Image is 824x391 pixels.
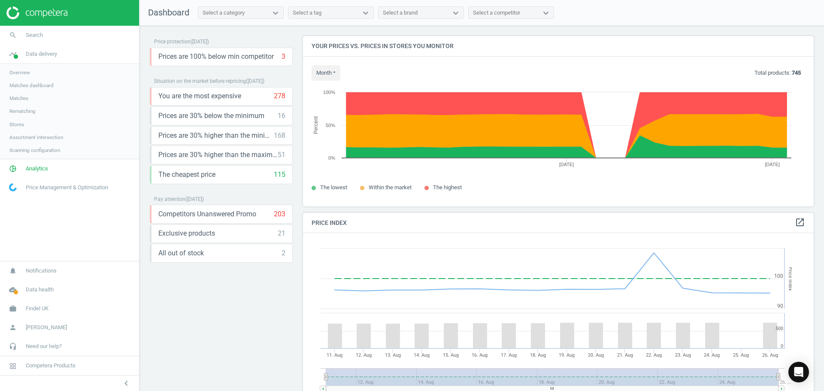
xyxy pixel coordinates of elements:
[9,108,36,115] span: Rematching
[326,123,335,128] text: 50%
[278,111,285,121] div: 16
[443,352,459,358] tspan: 15. Aug
[9,134,63,141] span: Assortment intersection
[158,52,274,61] span: Prices are 100% below min competitor
[9,82,54,89] span: Matches dashboard
[203,9,245,17] div: Select a category
[26,165,48,173] span: Analytics
[777,303,783,309] text: 90
[588,352,604,358] tspan: 20. Aug
[472,352,488,358] tspan: 16. Aug
[293,9,321,17] div: Select a tag
[185,196,204,202] span: ( [DATE] )
[282,52,285,61] div: 3
[414,352,430,358] tspan: 14. Aug
[158,209,256,219] span: Competitors Unanswered Promo
[154,39,191,45] span: Price protection
[6,6,67,19] img: ajHJNr6hYgQAAAAASUVORK5CYII=
[765,162,780,167] tspan: [DATE]
[617,352,633,358] tspan: 21. Aug
[5,263,21,279] i: notifications
[788,267,793,291] tspan: Price Index
[754,69,801,77] p: Total products:
[154,196,185,202] span: Pay attention
[501,352,517,358] tspan: 17. Aug
[320,184,347,191] span: The lowest
[158,131,274,140] span: Prices are 30% higher than the minimum
[26,31,43,39] span: Search
[356,352,372,358] tspan: 12. Aug
[762,352,778,358] tspan: 26. Aug
[781,343,783,349] text: 0
[5,27,21,43] i: search
[158,91,241,101] span: You are the most expensive
[9,95,28,102] span: Matches
[780,379,791,385] tspan: 26. …
[559,352,575,358] tspan: 19. Aug
[646,352,662,358] tspan: 22. Aug
[530,352,546,358] tspan: 18. Aug
[278,150,285,160] div: 51
[158,229,215,238] span: Exclusive products
[733,352,749,358] tspan: 25. Aug
[327,352,342,358] tspan: 11. Aug
[26,267,57,275] span: Notifications
[158,111,264,121] span: Prices are 30% below the minimum
[559,162,574,167] tspan: [DATE]
[5,282,21,298] i: cloud_done
[26,343,62,350] span: Need our help?
[158,249,204,258] span: All out of stock
[274,209,285,219] div: 203
[704,352,720,358] tspan: 24. Aug
[9,121,24,128] span: Stores
[274,170,285,179] div: 115
[278,229,285,238] div: 21
[26,286,54,294] span: Data health
[776,326,783,331] text: 500
[313,116,319,134] tspan: Percent
[323,90,335,95] text: 100%
[795,217,805,228] a: open_in_new
[303,213,814,233] h4: Price Index
[5,300,21,317] i: work
[26,362,76,370] span: Competera Products
[9,147,60,154] span: Scanning configuration
[5,338,21,355] i: headset_mic
[274,91,285,101] div: 278
[5,319,21,336] i: person
[115,378,137,389] button: chevron_left
[158,150,278,160] span: Prices are 30% higher than the maximal
[792,70,801,76] b: 745
[282,249,285,258] div: 2
[788,362,809,382] div: Open Intercom Messenger
[26,50,57,58] span: Data delivery
[433,184,462,191] span: The highest
[121,378,131,388] i: chevron_left
[675,352,691,358] tspan: 23. Aug
[9,69,30,76] span: Overview
[26,184,108,191] span: Price Management & Optimization
[383,9,418,17] div: Select a brand
[328,155,335,161] text: 0%
[385,352,401,358] tspan: 13. Aug
[274,131,285,140] div: 168
[26,324,67,331] span: [PERSON_NAME]
[191,39,209,45] span: ( [DATE] )
[5,161,21,177] i: pie_chart_outlined
[312,65,340,81] button: month
[246,78,264,84] span: ( [DATE] )
[154,78,246,84] span: Situation on the market before repricing
[148,7,189,18] span: Dashboard
[774,273,783,279] text: 100
[303,36,814,56] h4: Your prices vs. prices in stores you monitor
[158,170,215,179] span: The cheapest price
[5,46,21,62] i: timeline
[473,9,520,17] div: Select a competitor
[26,305,48,312] span: Findel UK
[9,183,17,191] img: wGWNvw8QSZomAAAAABJRU5ErkJggg==
[369,184,412,191] span: Within the market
